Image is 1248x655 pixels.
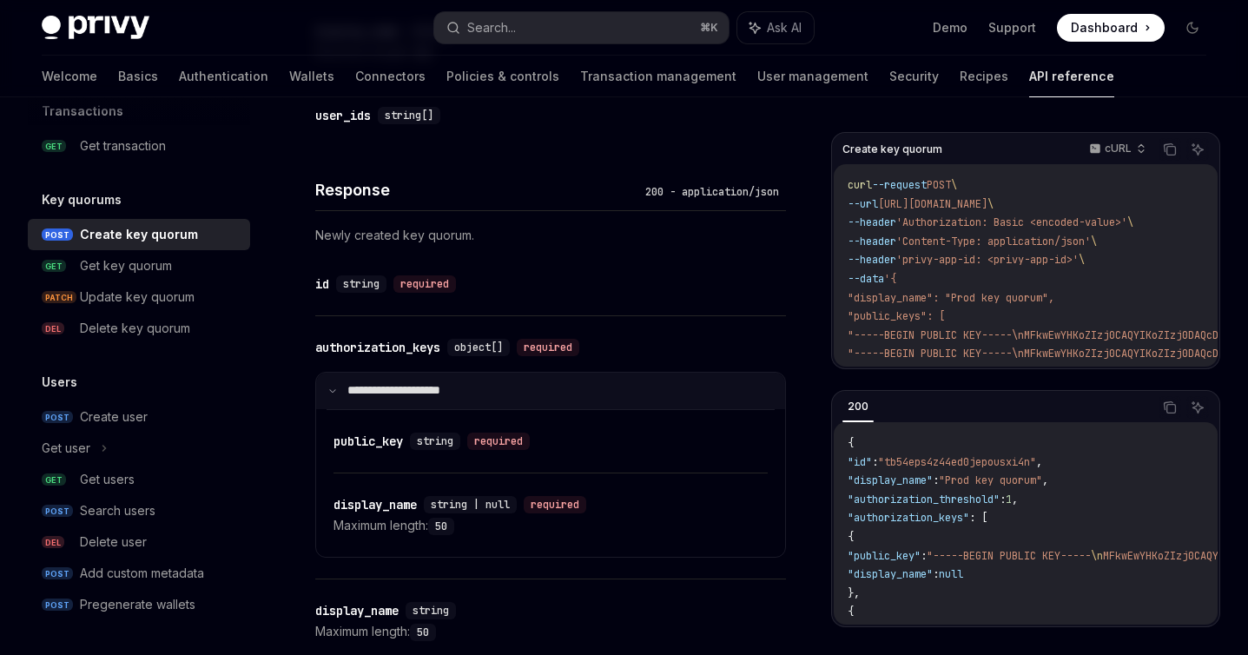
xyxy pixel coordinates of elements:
h4: Response [315,178,638,202]
a: PATCHUpdate key quorum [28,281,250,313]
span: --header [848,253,896,267]
div: Maximum length: [315,621,786,642]
span: \ [951,178,957,192]
a: POSTCreate user [28,401,250,433]
span: POST [42,599,73,612]
span: \n [1091,549,1103,563]
span: \ [1091,235,1097,248]
a: POSTSearch users [28,495,250,526]
span: Ask AI [767,19,802,36]
a: GETGet users [28,464,250,495]
span: --header [848,215,896,229]
span: 'privy-app-id: <privy-app-id>' [896,253,1079,267]
a: Support [988,19,1036,36]
span: GET [42,473,66,486]
span: "public_key" [848,549,921,563]
div: Search users [80,500,155,521]
a: User management [757,56,868,97]
span: "public_keys": [ [848,309,945,323]
a: POSTCreate key quorum [28,219,250,250]
button: Ask AI [737,12,814,43]
span: curl [848,178,872,192]
a: Connectors [355,56,426,97]
div: display_name [315,602,399,619]
span: '{ [884,272,896,286]
div: Pregenerate wallets [80,594,195,615]
a: GETGet transaction [28,130,250,162]
a: Demo [933,19,967,36]
a: DELDelete key quorum [28,313,250,344]
span: "public_key" [848,624,921,638]
div: Get user [42,438,90,459]
span: ], [848,366,860,380]
p: cURL [1105,142,1132,155]
span: { [848,530,854,544]
img: dark logo [42,16,149,40]
div: required [517,339,579,356]
span: "display_name" [848,567,933,581]
span: \ [1127,215,1133,229]
div: required [524,496,586,513]
a: Wallets [289,56,334,97]
span: --request [872,178,927,192]
span: "display_name": "Prod key quorum", [848,291,1054,305]
a: Basics [118,56,158,97]
button: Toggle dark mode [1179,14,1206,42]
button: Ask AI [1186,396,1209,419]
a: Policies & controls [446,56,559,97]
span: : [1000,493,1006,506]
a: Security [889,56,939,97]
span: }, [848,586,860,600]
div: Get transaction [80,136,166,156]
div: Get users [80,469,135,490]
div: 200 [842,396,874,417]
span: GET [42,140,66,153]
span: \n [1091,624,1103,638]
h5: Key quorums [42,189,122,210]
div: Create key quorum [80,224,198,245]
span: "display_name" [848,473,933,487]
span: Dashboard [1071,19,1138,36]
h5: Users [42,372,77,393]
span: : [933,567,939,581]
a: Authentication [179,56,268,97]
span: string [413,604,449,618]
a: Welcome [42,56,97,97]
span: Create key quorum [842,142,942,156]
span: ⌘ K [700,21,718,35]
span: , [1036,455,1042,469]
span: { [848,605,854,619]
div: id [315,275,329,293]
span: "Prod key quorum" [939,473,1042,487]
div: 200 - application/json [638,183,786,201]
a: POSTPregenerate wallets [28,589,250,620]
span: string [417,434,453,448]
span: , [1042,473,1048,487]
span: DEL [42,322,64,335]
span: "authorization_threshold" [848,493,1000,506]
span: PATCH [42,291,76,304]
p: Newly created key quorum. [315,225,786,246]
button: Copy the contents from the code block [1159,138,1181,161]
span: : [933,473,939,487]
button: Copy the contents from the code block [1159,396,1181,419]
span: "authorization_keys" [848,511,969,525]
span: \ [987,197,994,211]
div: required [393,275,456,293]
div: Maximum length: [333,515,768,536]
span: : [921,624,927,638]
span: "id" [848,455,872,469]
button: Search...⌘K [434,12,728,43]
span: string [343,277,380,291]
a: Dashboard [1057,14,1165,42]
div: public_key [333,433,403,450]
button: Ask AI [1186,138,1209,161]
span: : [872,455,878,469]
div: user_ids [315,107,371,124]
span: { [848,436,854,450]
div: authorization_keys [315,339,440,356]
span: "-----BEGIN PUBLIC KEY----- [927,624,1091,638]
span: [URL][DOMAIN_NAME] [878,197,987,211]
span: POST [42,505,73,518]
span: --header [848,235,896,248]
